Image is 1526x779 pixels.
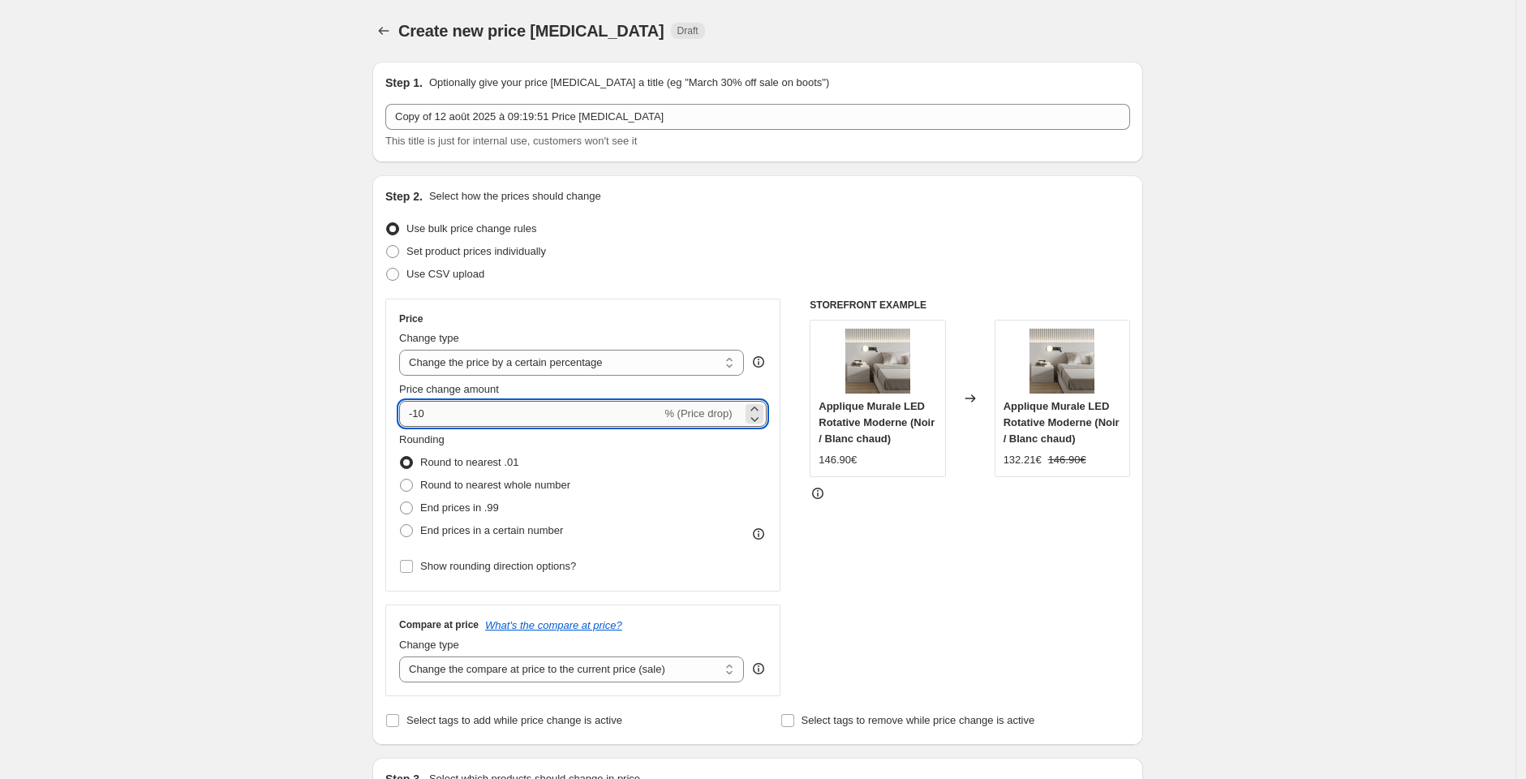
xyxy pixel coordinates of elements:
[485,619,622,631] button: What's the compare at price?
[819,400,935,445] span: Applique Murale LED Rotative Moderne (Noir / Blanc chaud)
[399,433,445,445] span: Rounding
[399,401,661,427] input: -15
[750,661,767,677] div: help
[372,19,395,42] button: Price change jobs
[385,75,423,91] h2: Step 1.
[406,222,536,235] span: Use bulk price change rules
[420,524,563,536] span: End prices in a certain number
[399,639,459,651] span: Change type
[750,354,767,370] div: help
[385,104,1130,130] input: 30% off holiday sale
[429,188,601,204] p: Select how the prices should change
[399,332,459,344] span: Change type
[845,329,910,394] img: S7eeaa845240844b28ae7dcddfe62862bT_80x.webp
[802,714,1035,726] span: Select tags to remove while price change is active
[406,714,622,726] span: Select tags to add while price change is active
[398,22,664,40] span: Create new price [MEDICAL_DATA]
[385,188,423,204] h2: Step 2.
[399,383,499,395] span: Price change amount
[385,135,637,147] span: This title is just for internal use, customers won't see it
[1030,329,1094,394] img: S7eeaa845240844b28ae7dcddfe62862bT_80x.webp
[1004,452,1042,468] div: 132.21€
[406,268,484,280] span: Use CSV upload
[406,245,546,257] span: Set product prices individually
[664,407,732,420] span: % (Price drop)
[677,24,699,37] span: Draft
[399,618,479,631] h3: Compare at price
[420,479,570,491] span: Round to nearest whole number
[1048,452,1086,468] strike: 146.90€
[1004,400,1120,445] span: Applique Murale LED Rotative Moderne (Noir / Blanc chaud)
[819,452,857,468] div: 146.90€
[429,75,829,91] p: Optionally give your price [MEDICAL_DATA] a title (eg "March 30% off sale on boots")
[420,501,499,514] span: End prices in .99
[810,299,1130,312] h6: STOREFRONT EXAMPLE
[399,312,423,325] h3: Price
[420,560,576,572] span: Show rounding direction options?
[420,456,518,468] span: Round to nearest .01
